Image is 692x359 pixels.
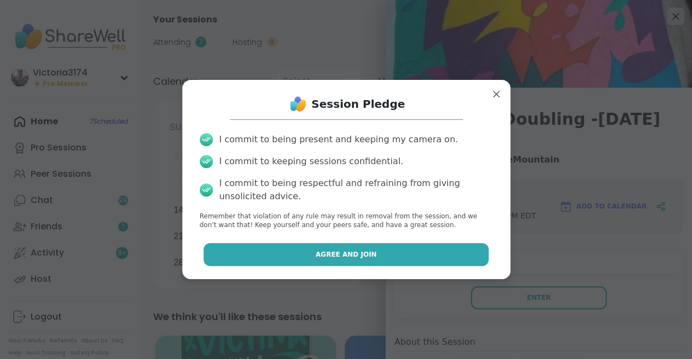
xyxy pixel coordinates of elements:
[200,212,493,230] p: Remember that violation of any rule may result in removal from the session, and we don’t want tha...
[219,133,458,146] div: I commit to being present and keeping my camera on.
[219,155,404,168] div: I commit to keeping sessions confidential.
[203,243,489,266] button: Agree and Join
[287,93,309,115] img: ShareWell Logo
[219,177,493,203] div: I commit to being respectful and refraining from giving unsolicited advice.
[311,96,405,112] h1: Session Pledge
[316,250,377,259] span: Agree and Join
